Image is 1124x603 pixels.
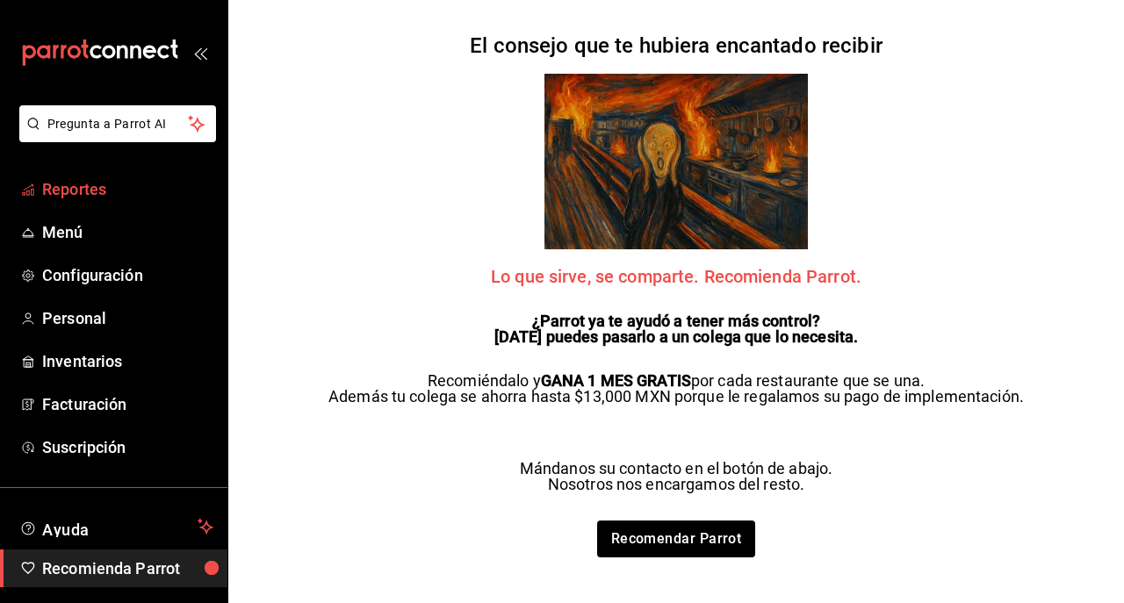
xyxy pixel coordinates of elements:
strong: ¿Parrot ya te ayudó a tener más control? [532,312,820,330]
h2: El consejo que te hubiera encantado recibir [470,35,883,56]
span: Lo que sirve, se comparte. Recomienda Parrot. [491,268,861,285]
strong: GANA 1 MES GRATIS [541,371,691,390]
span: Suscripción [42,435,213,459]
span: Pregunta a Parrot AI [47,115,189,133]
span: Recomienda Parrot [42,556,213,580]
span: Personal [42,306,213,330]
a: Recomendar Parrot [597,520,756,557]
button: open_drawer_menu [193,46,207,60]
p: Mándanos su contacto en el botón de abajo. Nosotros nos encargamos del resto. [520,461,833,492]
strong: [DATE] puedes pasarlo a un colega que lo necesita. [494,327,859,346]
span: Reportes [42,177,213,201]
span: Menú [42,220,213,244]
span: Inventarios [42,349,213,373]
a: Pregunta a Parrot AI [12,127,216,146]
p: Recomiéndalo y por cada restaurante que se una. Además tu colega se ahorra hasta $13,000 MXN porq... [328,373,1024,405]
img: referrals Parrot [544,74,808,249]
span: Configuración [42,263,213,287]
button: Pregunta a Parrot AI [19,105,216,142]
span: Facturación [42,392,213,416]
span: Ayuda [42,516,191,537]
